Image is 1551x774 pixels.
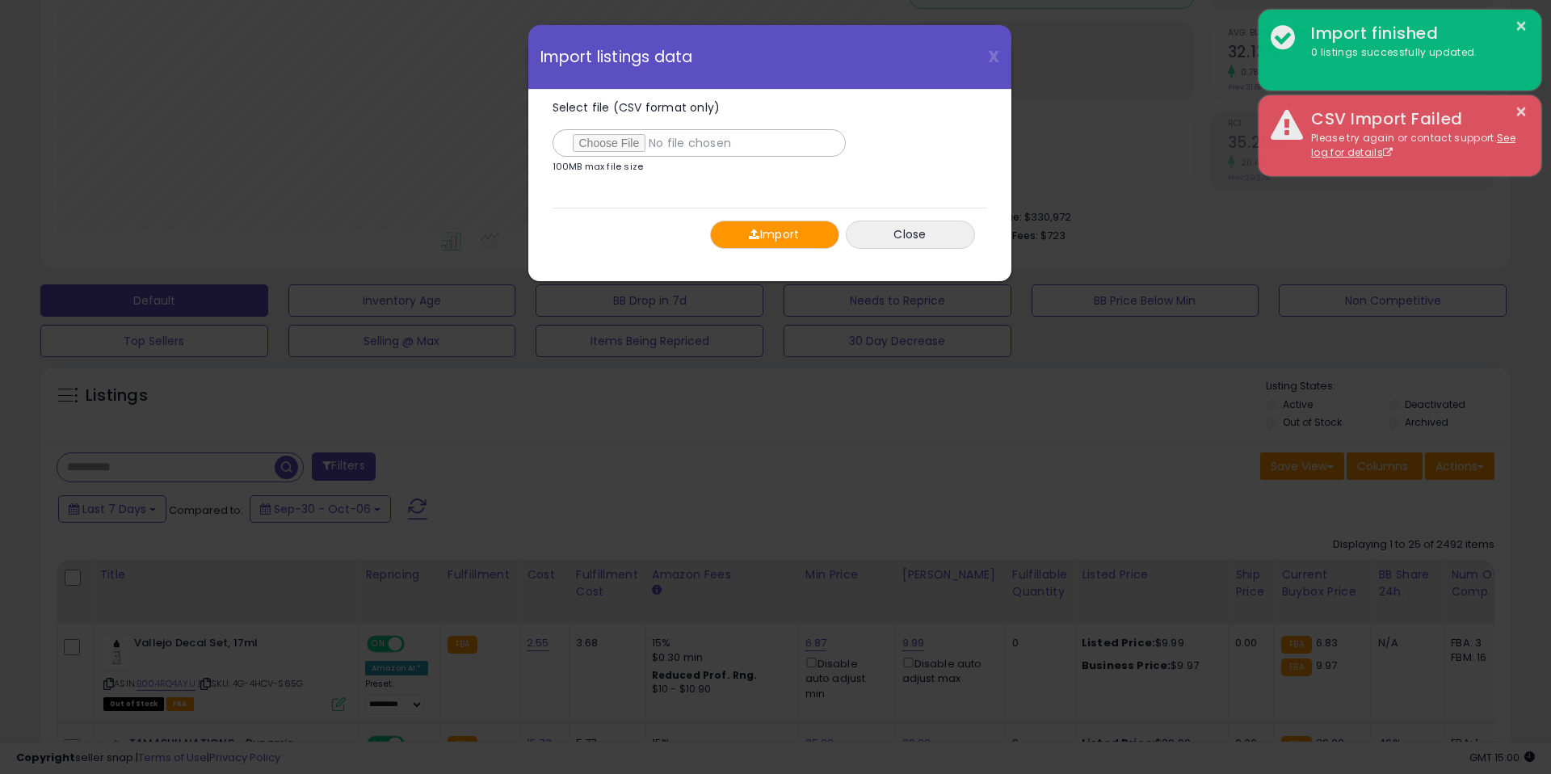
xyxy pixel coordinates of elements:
[553,99,721,116] span: Select file (CSV format only)
[988,45,999,68] span: X
[1299,22,1529,45] div: Import finished
[1299,131,1529,161] div: Please try again or contact support.
[1299,107,1529,131] div: CSV Import Failed
[1299,45,1529,61] div: 0 listings successfully updated.
[710,221,839,249] button: Import
[1311,131,1515,160] a: See log for details
[553,162,644,171] p: 100MB max file size
[846,221,975,249] button: Close
[540,49,693,65] span: Import listings data
[1515,102,1528,122] button: ×
[1515,16,1528,36] button: ×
